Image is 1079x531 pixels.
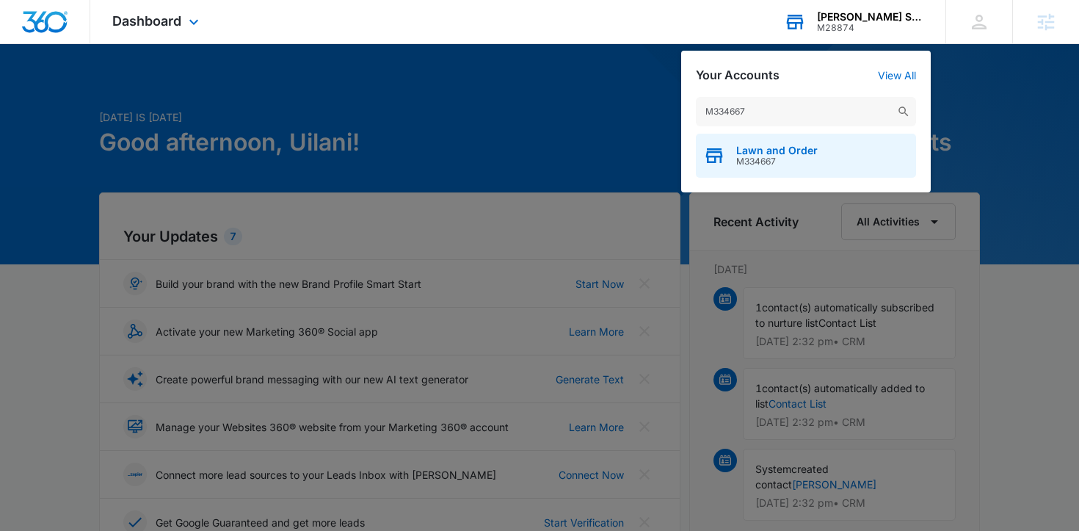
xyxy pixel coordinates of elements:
[817,11,924,23] div: account name
[696,97,916,126] input: Search Accounts
[878,69,916,82] a: View All
[696,134,916,178] button: Lawn and OrderM334667
[817,23,924,33] div: account id
[112,13,181,29] span: Dashboard
[736,145,818,156] span: Lawn and Order
[736,156,818,167] span: M334667
[696,68,780,82] h2: Your Accounts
